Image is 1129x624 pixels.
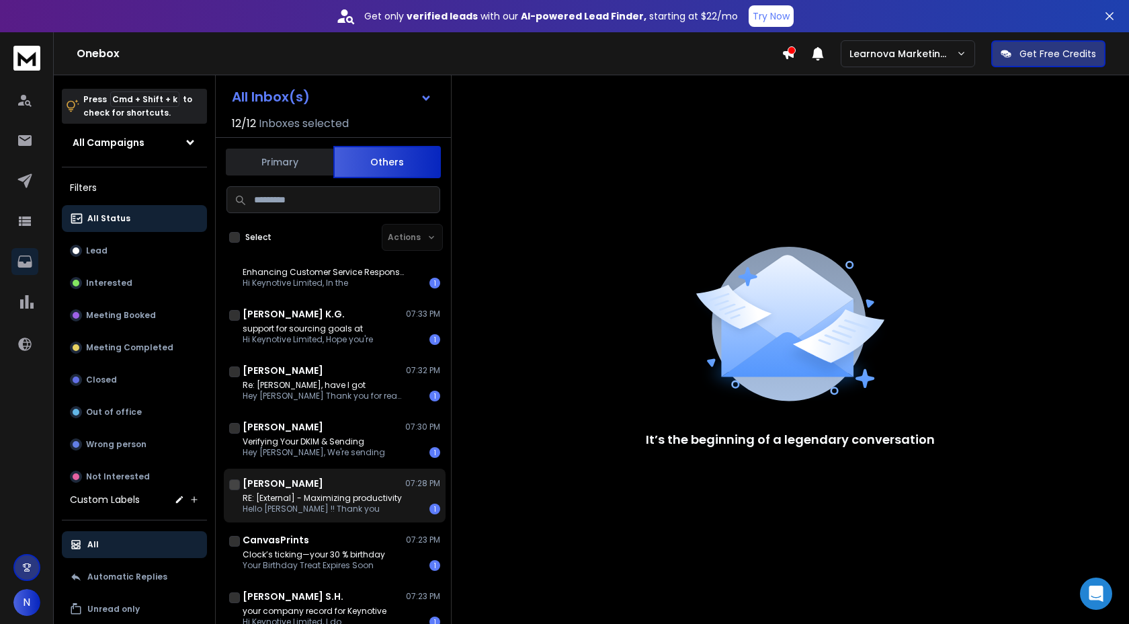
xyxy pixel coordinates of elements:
[62,237,207,264] button: Lead
[753,9,790,23] p: Try Now
[62,302,207,329] button: Meeting Booked
[86,375,117,385] p: Closed
[849,47,956,61] p: Learnova Marketing Emails
[429,504,440,514] div: 1
[243,391,404,401] p: Hey [PERSON_NAME] Thank you for reaching
[110,91,179,107] span: Cmd + Shift + k
[243,504,402,514] p: Hello [PERSON_NAME] !! Thank you
[13,589,40,616] button: N
[406,535,440,545] p: 07:23 PM
[243,380,404,391] p: Re: [PERSON_NAME], have I got
[243,590,343,603] h1: [PERSON_NAME] S.H.
[73,136,144,149] h1: All Campaigns
[232,90,310,104] h1: All Inbox(s)
[226,147,333,177] button: Primary
[364,9,738,23] p: Get only with our starting at $22/mo
[62,531,207,558] button: All
[243,493,402,504] p: RE: [External] - Maximizing productivity
[405,422,440,432] p: 07:30 PM
[87,213,130,224] p: All Status
[87,539,99,550] p: All
[243,307,345,321] h1: [PERSON_NAME] K.G.
[243,420,323,434] h1: [PERSON_NAME]
[243,447,385,458] p: Hey [PERSON_NAME], We're sending
[749,5,794,27] button: Try Now
[62,463,207,490] button: Not Interested
[77,46,782,62] h1: Onebox
[406,309,440,319] p: 07:33 PM
[62,399,207,426] button: Out of office
[243,606,386,617] p: your company record for Keynotive
[243,560,385,571] p: Your Birthday Treat Expires Soon
[243,436,385,447] p: Verifying Your DKIM & Sending
[406,365,440,376] p: 07:32 PM
[62,334,207,361] button: Meeting Completed
[70,493,140,506] h3: Custom Labels
[62,178,207,197] h3: Filters
[62,129,207,156] button: All Campaigns
[1080,578,1112,610] div: Open Intercom Messenger
[259,116,349,132] h3: Inboxes selected
[62,205,207,232] button: All Status
[87,604,140,615] p: Unread only
[86,245,108,256] p: Lead
[62,596,207,623] button: Unread only
[407,9,478,23] strong: verified leads
[86,342,173,353] p: Meeting Completed
[333,146,441,178] button: Others
[62,431,207,458] button: Wrong person
[429,334,440,345] div: 1
[429,560,440,571] div: 1
[86,471,150,482] p: Not Interested
[243,364,323,377] h1: [PERSON_NAME]
[243,278,404,288] p: Hi Keynotive Limited, In the
[86,407,142,418] p: Out of office
[406,591,440,602] p: 07:23 PM
[86,439,147,450] p: Wrong person
[521,9,646,23] strong: AI-powered Lead Finder,
[87,572,167,582] p: Automatic Replies
[243,267,404,278] p: Enhancing Customer Service Response
[221,83,443,110] button: All Inbox(s)
[1019,47,1096,61] p: Get Free Credits
[232,116,256,132] span: 12 / 12
[429,391,440,401] div: 1
[243,549,385,560] p: Clock’s ticking—your 30 % birthday
[83,93,192,120] p: Press to check for shortcuts.
[991,40,1105,67] button: Get Free Credits
[62,563,207,590] button: Automatic Replies
[243,323,373,334] p: support for sourcing goals at
[62,270,207,297] button: Interested
[646,430,935,449] p: It’s the beginning of a legendary conversation
[13,46,40,71] img: logo
[243,533,309,547] h1: CanvasPrints
[243,477,323,490] h1: [PERSON_NAME]
[86,278,132,288] p: Interested
[429,447,440,458] div: 1
[429,278,440,288] div: 1
[245,232,271,243] label: Select
[62,366,207,393] button: Closed
[243,334,373,345] p: Hi Keynotive Limited, Hope you're
[86,310,156,321] p: Meeting Booked
[405,478,440,489] p: 07:28 PM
